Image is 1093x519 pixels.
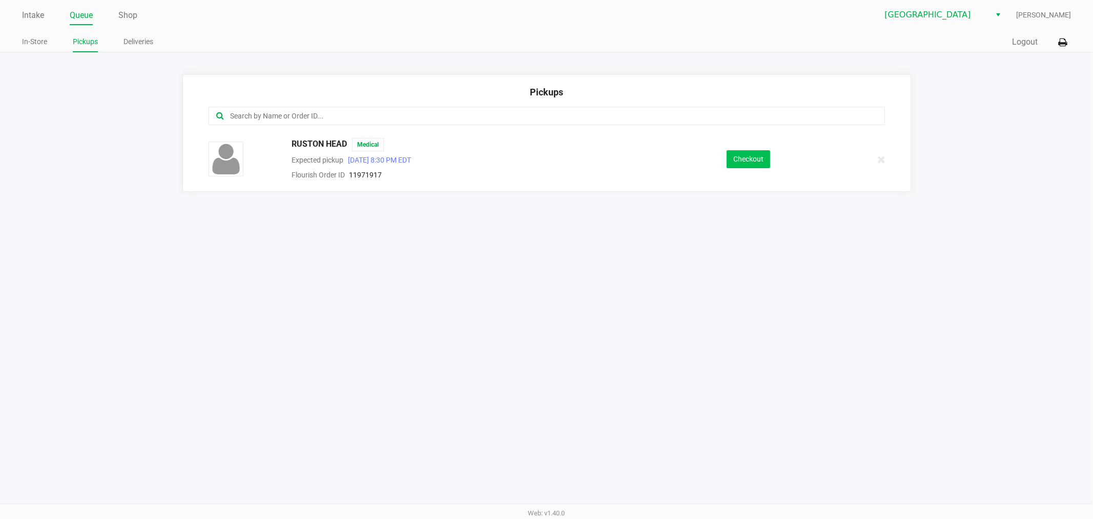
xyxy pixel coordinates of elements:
[884,9,984,21] span: [GEOGRAPHIC_DATA]
[118,8,137,23] a: Shop
[292,171,345,179] span: Flourish Order ID
[1012,36,1038,48] button: Logout
[292,138,347,151] span: RUSTON HEAD
[727,150,770,168] button: Checkout
[22,8,44,23] a: Intake
[352,138,384,151] span: Medical
[1016,10,1071,21] span: [PERSON_NAME]
[343,156,411,164] span: [DATE] 8:30 PM EDT
[123,35,153,48] a: Deliveries
[991,6,1005,24] button: Select
[292,156,343,164] span: Expected pickup
[530,87,563,97] span: Pickups
[73,35,98,48] a: Pickups
[230,110,823,122] input: Search by Name or Order ID...
[349,171,382,179] span: 11971917
[70,8,93,23] a: Queue
[22,35,47,48] a: In-Store
[528,509,565,517] span: Web: v1.40.0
